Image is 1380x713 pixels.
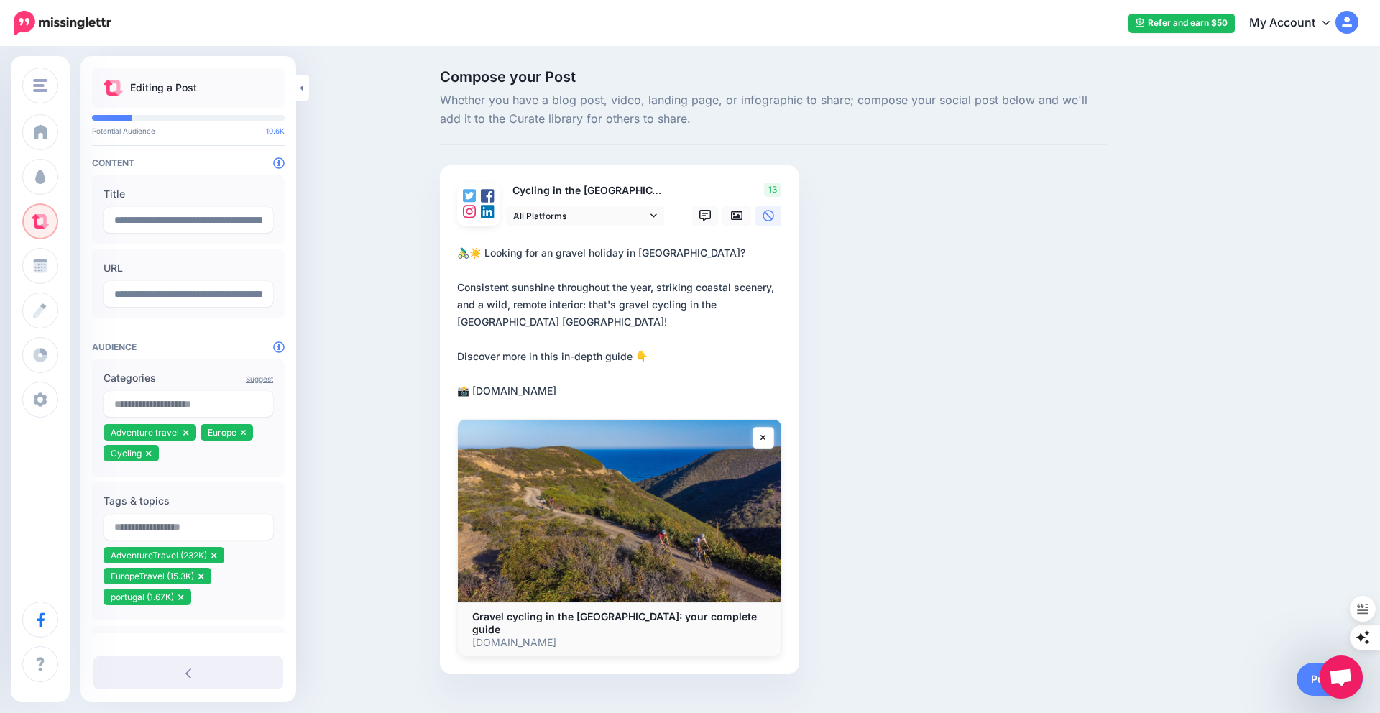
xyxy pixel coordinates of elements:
[457,244,788,400] div: 🚴‍♂️☀️ Looking for an gravel holiday in [GEOGRAPHIC_DATA]? Consistent sunshine throughout the yea...
[103,369,273,387] label: Categories
[513,208,647,224] span: All Platforms
[111,571,194,581] span: EuropeTravel (15.3K)
[92,157,285,168] h4: Content
[111,592,174,602] span: portugal (1.67K)
[266,126,285,135] span: 10.6K
[764,183,781,197] span: 13
[506,183,666,199] p: Cycling in the [GEOGRAPHIC_DATA], [GEOGRAPHIC_DATA]: The ultimate guide for cyclists
[111,550,207,561] span: AdventureTravel (232K)
[103,259,273,277] label: URL
[33,79,47,92] img: menu.png
[1235,6,1358,41] a: My Account
[472,610,757,635] b: Gravel cycling in the [GEOGRAPHIC_DATA]: your complete guide
[92,341,285,352] h4: Audience
[14,11,111,35] img: Missinglettr
[440,70,1107,84] span: Compose your Post
[130,79,197,96] p: Editing a Post
[440,91,1107,129] span: Whether you have a blog post, video, landing page, or infographic to share; compose your social p...
[472,636,767,649] p: [DOMAIN_NAME]
[246,374,273,383] a: Suggest
[92,126,285,135] p: Potential Audience
[1320,655,1363,699] div: Open chat
[111,427,179,438] span: Adventure travel
[103,80,123,96] img: curate.png
[103,492,273,510] label: Tags & topics
[1297,663,1363,696] a: Publish
[458,420,781,602] img: Gravel cycling in the Algarve: your complete guide
[111,448,142,459] span: Cycling
[208,427,236,438] span: Europe
[103,185,273,203] label: Title
[1128,14,1235,33] a: Refer and earn $50
[506,206,664,226] a: All Platforms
